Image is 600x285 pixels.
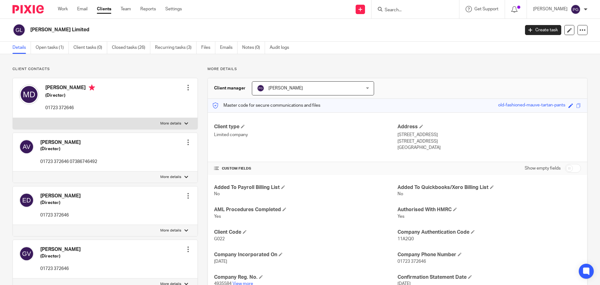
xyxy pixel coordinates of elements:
h3: Client manager [214,85,246,91]
h4: Address [397,124,581,130]
p: More details [160,228,181,233]
h4: [PERSON_NAME] [40,246,81,253]
a: Emails [220,42,237,54]
h4: Authorised With HMRC [397,206,581,213]
h4: [PERSON_NAME] [40,193,81,199]
span: Yes [214,214,221,219]
a: Settings [165,6,182,12]
h2: [PERSON_NAME] Limited [30,27,418,33]
span: G022 [214,237,225,241]
span: 11A2Q0 [397,237,414,241]
span: No [214,192,220,196]
h4: AML Procedures Completed [214,206,397,213]
a: Client tasks (0) [73,42,107,54]
h5: (Director) [40,146,97,152]
img: svg%3E [12,23,26,37]
p: Limited company [214,132,397,138]
div: old-fashioned-mauve-tartan-pants [498,102,565,109]
h4: [PERSON_NAME] [40,139,97,146]
p: [STREET_ADDRESS] [397,132,581,138]
h5: (Director) [40,200,81,206]
label: Show empty fields [525,165,561,171]
span: No [397,192,403,196]
a: Files [201,42,215,54]
img: svg%3E [19,246,34,261]
p: Master code for secure communications and files [212,102,320,109]
p: More details [207,67,587,72]
span: Get Support [474,7,498,11]
p: 01723 372646 07386746492 [40,159,97,165]
h4: Company Phone Number [397,252,581,258]
img: svg%3E [19,139,34,154]
h4: Added To Payroll Billing List [214,184,397,191]
h4: CUSTOM FIELDS [214,166,397,171]
img: Pixie [12,5,44,13]
img: svg%3E [19,84,39,104]
h4: Client type [214,124,397,130]
p: 01723 372646 [45,105,95,111]
span: [PERSON_NAME] [268,86,303,90]
span: Yes [397,214,404,219]
a: Create task [525,25,561,35]
a: Recurring tasks (3) [155,42,197,54]
a: Open tasks (1) [36,42,69,54]
h5: (Director) [45,92,95,99]
p: [GEOGRAPHIC_DATA] [397,145,581,151]
a: Team [121,6,131,12]
input: Search [384,8,440,13]
p: More details [160,175,181,180]
p: 01723 372646 [40,212,81,218]
a: Details [12,42,31,54]
p: Client contacts [12,67,198,72]
i: Primary [89,84,95,91]
a: Audit logs [270,42,294,54]
h4: Company Authentication Code [397,229,581,236]
a: Closed tasks (26) [112,42,150,54]
img: svg%3E [257,84,264,92]
span: 01723 372646 [397,259,426,264]
p: More details [160,121,181,126]
h4: Company Reg. No. [214,274,397,281]
p: [STREET_ADDRESS] [397,138,581,145]
p: [PERSON_NAME] [533,6,567,12]
span: [DATE] [214,259,227,264]
h4: [PERSON_NAME] [45,84,95,92]
h4: Added To Quickbooks/Xero Billing List [397,184,581,191]
h4: Confirmation Statement Date [397,274,581,281]
a: Work [58,6,68,12]
a: Email [77,6,87,12]
a: Reports [140,6,156,12]
p: 01723 372646 [40,266,81,272]
img: svg%3E [19,193,34,208]
h4: Client Code [214,229,397,236]
img: svg%3E [571,4,581,14]
a: Clients [97,6,111,12]
h5: (Director) [40,253,81,259]
h4: Company Incorporated On [214,252,397,258]
a: Notes (0) [242,42,265,54]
